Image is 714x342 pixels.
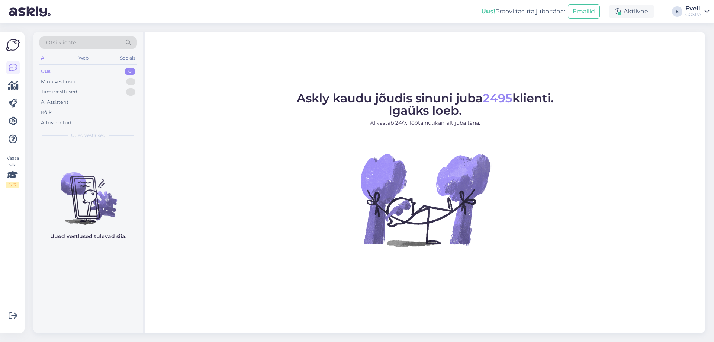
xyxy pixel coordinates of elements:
[41,88,77,96] div: Tiimi vestlused
[672,6,682,17] div: E
[71,132,106,139] span: Uued vestlused
[126,78,135,86] div: 1
[568,4,600,19] button: Emailid
[50,233,126,240] p: Uued vestlused tulevad siia.
[685,6,701,12] div: Eveli
[6,38,20,52] img: Askly Logo
[39,53,48,63] div: All
[41,109,52,116] div: Kõik
[119,53,137,63] div: Socials
[125,68,135,75] div: 0
[77,53,90,63] div: Web
[297,91,554,118] span: Askly kaudu jõudis sinuni juba klienti. Igaüks loeb.
[481,7,565,16] div: Proovi tasuta juba täna:
[481,8,495,15] b: Uus!
[126,88,135,96] div: 1
[41,78,78,86] div: Minu vestlused
[6,155,19,188] div: Vaata siia
[41,99,68,106] div: AI Assistent
[609,5,654,18] div: Aktiivne
[6,182,19,188] div: 1 / 3
[41,68,51,75] div: Uus
[41,119,71,127] div: Arhiveeritud
[33,159,143,226] img: No chats
[358,133,492,267] img: No Chat active
[685,12,701,17] div: GOSPA
[46,39,76,47] span: Otsi kliente
[297,119,554,127] p: AI vastab 24/7. Tööta nutikamalt juba täna.
[685,6,710,17] a: EveliGOSPA
[483,91,512,105] span: 2495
